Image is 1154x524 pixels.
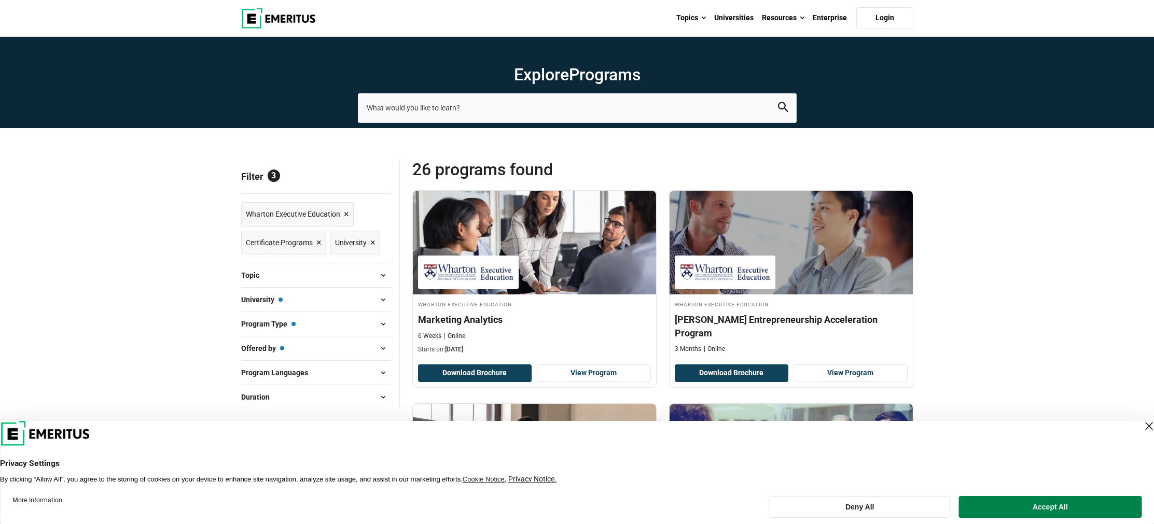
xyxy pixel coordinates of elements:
[241,316,391,332] button: Program Type
[241,318,296,330] span: Program Type
[418,345,651,354] p: Starts on:
[675,313,908,339] h4: [PERSON_NAME] Entrepreneurship Acceleration Program
[675,364,789,382] button: Download Brochure
[537,364,651,382] a: View Program
[670,191,913,294] img: Wharton Entrepreneurship Acceleration Program | Online Entrepreneurship Course
[241,389,391,405] button: Duration
[359,171,391,185] a: Reset all
[418,300,651,308] h4: Wharton Executive Education
[241,367,316,378] span: Program Languages
[675,345,701,353] p: 3 Months
[778,102,788,114] button: search
[413,191,656,294] img: Marketing Analytics | Online Sales and Marketing Course
[241,159,391,193] p: Filter
[418,332,441,341] p: 6 Weeks
[330,231,380,255] a: University ×
[344,207,349,222] span: ×
[680,261,770,284] img: Wharton Executive Education
[241,292,391,307] button: University
[413,191,656,360] a: Sales and Marketing Course by Wharton Executive Education - January 29, 2026 Wharton Executive Ed...
[241,391,278,403] span: Duration
[246,237,313,248] span: Certificate Programs
[418,313,651,326] h4: Marketing Analytics
[856,7,913,29] a: Login
[423,261,513,284] img: Wharton Executive Education
[358,93,797,122] input: search-page
[778,105,788,115] a: search
[794,364,908,382] a: View Program
[412,159,663,180] span: 26 Programs found
[335,237,367,248] span: University
[241,202,354,226] a: Wharton Executive Education ×
[358,64,797,85] h1: Explore
[675,300,908,308] h4: Wharton Executive Education
[569,65,641,84] span: Programs
[316,235,322,250] span: ×
[246,208,340,220] span: Wharton Executive Education
[241,365,391,380] button: Program Languages
[444,332,465,341] p: Online
[413,404,656,507] img: Management Development Program | Online Leadership Course
[241,341,391,356] button: Offered by
[370,235,376,250] span: ×
[241,267,391,283] button: Topic
[268,169,280,182] span: 3
[241,231,326,255] a: Certificate Programs ×
[445,346,463,353] span: [DATE]
[241,343,284,354] span: Offered by
[670,191,913,359] a: Entrepreneurship Course by Wharton Executive Education - Wharton Executive Education Wharton Exec...
[670,404,913,507] img: Gobierno Corporativo: Maximiza tu Eficacia en la Sala de Juntas | Online Business Management Course
[704,345,725,353] p: Online
[418,364,532,382] button: Download Brochure
[241,294,283,305] span: University
[241,270,268,281] span: Topic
